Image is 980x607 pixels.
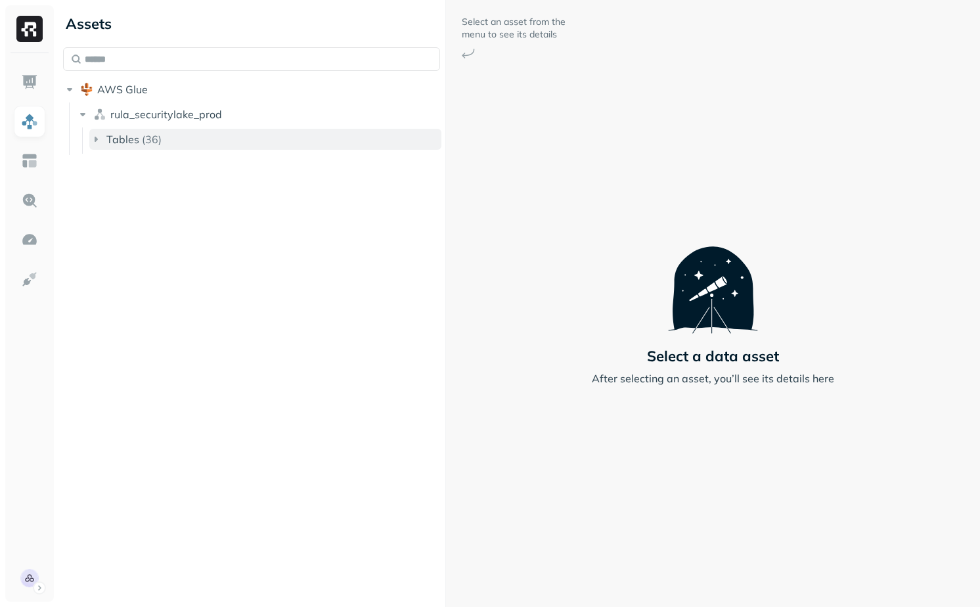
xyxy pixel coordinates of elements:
span: Tables [106,133,139,146]
img: Asset Explorer [21,152,38,169]
img: root [80,83,93,96]
button: Tables(36) [89,129,441,150]
img: Integrations [21,271,38,288]
span: rula_securitylake_prod [110,108,222,121]
button: AWS Glue [63,79,440,100]
div: Assets [63,13,440,34]
img: Optimization [21,231,38,248]
img: Rula [20,569,39,587]
p: Select a data asset [647,347,779,365]
img: Arrow [462,49,475,58]
img: namespace [93,108,106,121]
p: Select an asset from the menu to see its details [462,16,567,41]
img: Telescope [668,221,758,334]
span: AWS Glue [97,83,148,96]
img: Dashboard [21,74,38,91]
p: After selecting an asset, you’ll see its details here [592,371,834,386]
p: ( 36 ) [142,133,162,146]
button: rula_securitylake_prod [76,104,441,125]
img: Assets [21,113,38,130]
img: Query Explorer [21,192,38,209]
img: Ryft [16,16,43,42]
